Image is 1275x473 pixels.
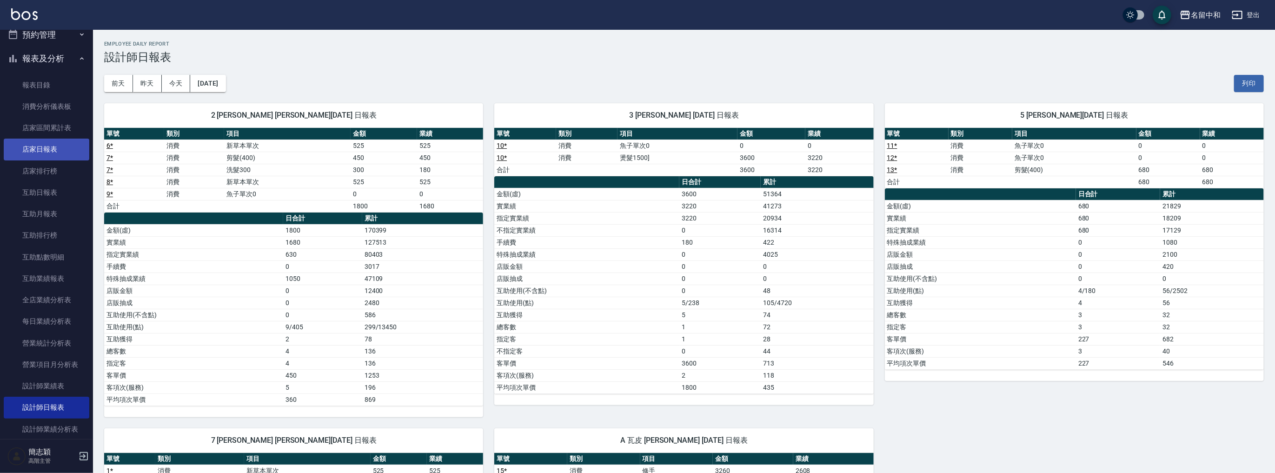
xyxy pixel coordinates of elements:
td: 869 [362,393,484,406]
td: 3 [1076,321,1160,333]
td: 消費 [949,164,1012,176]
td: 互助使用(點) [494,297,679,309]
span: 5 [PERSON_NAME][DATE] 日報表 [896,111,1253,120]
td: 總客數 [885,309,1076,321]
td: 180 [679,236,761,248]
th: 單號 [885,128,949,140]
button: 預約管理 [4,23,89,47]
td: 指定客 [885,321,1076,333]
td: 剪髮(400) [1012,164,1136,176]
td: 1 [679,321,761,333]
td: 0 [283,297,362,309]
td: 51364 [761,188,873,200]
td: 3 [1076,345,1160,357]
th: 累計 [362,213,484,225]
td: 消費 [556,152,618,164]
th: 業績 [427,453,483,465]
td: 40 [1160,345,1264,357]
a: 消費分析儀表板 [4,96,89,117]
td: 630 [283,248,362,260]
td: 682 [1160,333,1264,345]
td: 1 [679,333,761,345]
th: 類別 [567,453,640,465]
td: 不指定實業績 [494,224,679,236]
th: 項目 [640,453,713,465]
th: 項目 [224,128,351,140]
td: 5 [679,309,761,321]
td: 450 [283,369,362,381]
td: 店販金額 [104,285,283,297]
td: 消費 [556,140,618,152]
button: 登出 [1228,7,1264,24]
td: 魚子單次0 [618,140,737,152]
th: 項目 [618,128,737,140]
td: 0 [679,260,761,273]
td: 剪髮(400) [224,152,351,164]
td: 18209 [1160,212,1264,224]
td: 4 [283,357,362,369]
td: 3600 [679,357,761,369]
td: 680 [1076,200,1160,212]
td: 0 [805,140,873,152]
td: 300 [351,164,417,176]
td: 新草本單次 [224,140,351,152]
a: 店家排行榜 [4,160,89,182]
td: 196 [362,381,484,393]
button: save [1153,6,1171,24]
td: 525 [417,176,484,188]
td: 3220 [805,152,873,164]
td: 0 [283,309,362,321]
td: 525 [351,176,417,188]
td: 互助使用(不含點) [494,285,679,297]
div: 名留中和 [1191,9,1221,21]
td: 105/4720 [761,297,873,309]
td: 2 [283,333,362,345]
td: 1800 [283,224,362,236]
td: 41273 [761,200,873,212]
td: 3600 [737,152,805,164]
td: 0 [1136,140,1200,152]
button: 報表及分析 [4,47,89,71]
td: 客單價 [885,333,1076,345]
a: 互助日報表 [4,182,89,203]
td: 互助使用(不含點) [104,309,283,321]
td: 3220 [679,200,761,212]
td: 17129 [1160,224,1264,236]
td: 680 [1200,176,1264,188]
td: 店販抽成 [885,260,1076,273]
td: 手續費 [494,236,679,248]
a: 營業統計分析表 [4,333,89,354]
td: 平均項次單價 [104,393,283,406]
td: 0 [1160,273,1264,285]
td: 0 [1076,260,1160,273]
td: 新草本單次 [224,176,351,188]
td: 指定客 [104,357,283,369]
td: 525 [417,140,484,152]
td: 指定實業績 [885,224,1076,236]
th: 日合計 [1076,188,1160,200]
button: [DATE] [190,75,226,92]
td: 360 [283,393,362,406]
th: 累計 [761,176,873,188]
td: 0 [761,273,873,285]
td: 消費 [164,188,224,200]
td: 5 [283,381,362,393]
td: 合計 [494,164,556,176]
td: 不指定客 [494,345,679,357]
td: 422 [761,236,873,248]
td: 0 [679,224,761,236]
td: 0 [679,273,761,285]
td: 平均項次單價 [885,357,1076,369]
td: 消費 [164,140,224,152]
td: 4 [283,345,362,357]
a: 設計師業績表 [4,375,89,397]
th: 項目 [244,453,371,465]
td: 消費 [949,152,1012,164]
th: 類別 [949,128,1012,140]
table: a dense table [885,128,1264,188]
td: 0 [1076,236,1160,248]
td: 客項次(服務) [104,381,283,393]
th: 日合計 [679,176,761,188]
button: 今天 [162,75,191,92]
td: 指定實業績 [104,248,283,260]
